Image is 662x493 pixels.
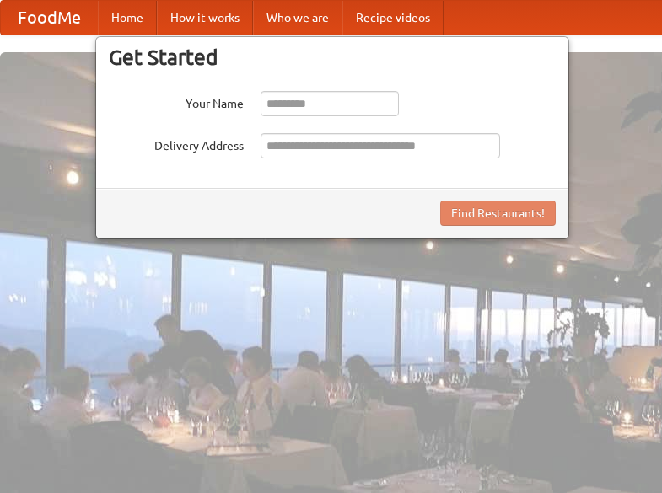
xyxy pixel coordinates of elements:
[109,45,556,70] h3: Get Started
[98,1,157,35] a: Home
[109,133,244,154] label: Delivery Address
[440,201,556,226] button: Find Restaurants!
[253,1,342,35] a: Who we are
[109,91,244,112] label: Your Name
[157,1,253,35] a: How it works
[1,1,98,35] a: FoodMe
[342,1,444,35] a: Recipe videos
